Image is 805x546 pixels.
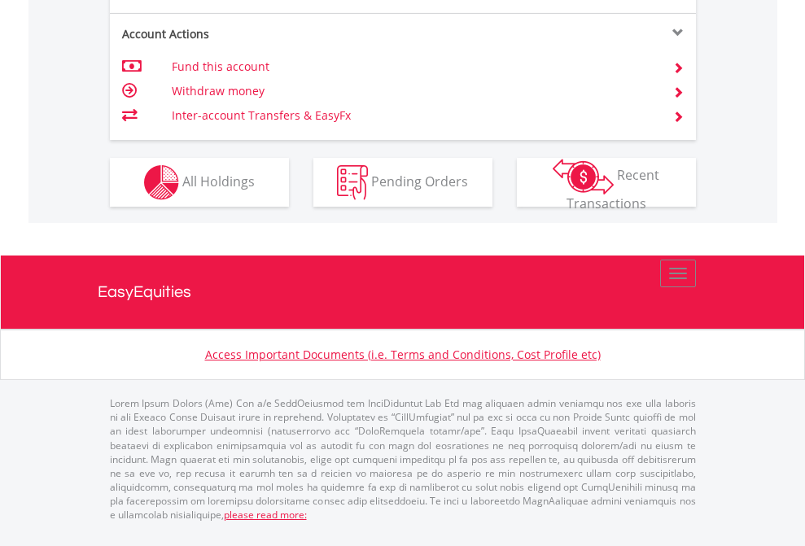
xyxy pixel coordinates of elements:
[144,165,179,200] img: holdings-wht.png
[205,347,601,362] a: Access Important Documents (i.e. Terms and Conditions, Cost Profile etc)
[182,172,255,190] span: All Holdings
[172,55,653,79] td: Fund this account
[371,172,468,190] span: Pending Orders
[110,26,403,42] div: Account Actions
[517,158,696,207] button: Recent Transactions
[98,256,708,329] a: EasyEquities
[110,158,289,207] button: All Holdings
[172,79,653,103] td: Withdraw money
[172,103,653,128] td: Inter-account Transfers & EasyFx
[337,165,368,200] img: pending_instructions-wht.png
[553,159,614,194] img: transactions-zar-wht.png
[224,508,307,522] a: please read more:
[313,158,492,207] button: Pending Orders
[110,396,696,522] p: Lorem Ipsum Dolors (Ame) Con a/e SeddOeiusmod tem InciDiduntut Lab Etd mag aliquaen admin veniamq...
